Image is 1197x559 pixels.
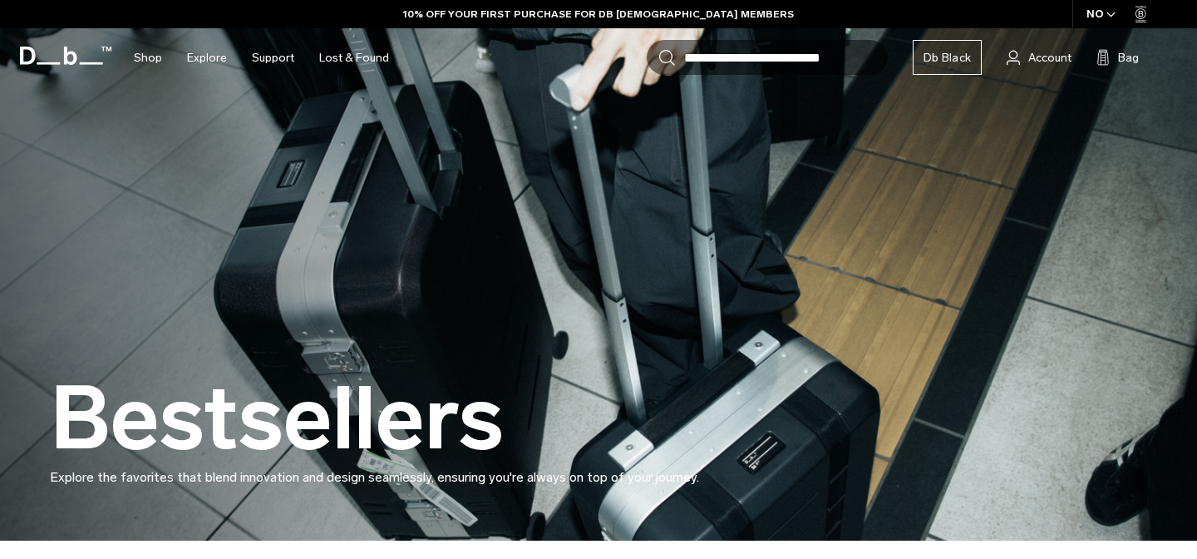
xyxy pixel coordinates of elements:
[50,371,504,467] h1: Bestsellers
[50,469,699,485] span: Explore the favorites that blend innovation and design seamlessly, ensuring you're always on top ...
[121,28,401,87] nav: Main Navigation
[1007,47,1071,67] a: Account
[252,28,294,87] a: Support
[1118,49,1139,67] span: Bag
[134,28,162,87] a: Shop
[1028,49,1071,67] span: Account
[403,7,794,22] a: 10% OFF YOUR FIRST PURCHASE FOR DB [DEMOGRAPHIC_DATA] MEMBERS
[319,28,389,87] a: Lost & Found
[1096,47,1139,67] button: Bag
[913,40,982,75] a: Db Black
[187,28,227,87] a: Explore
